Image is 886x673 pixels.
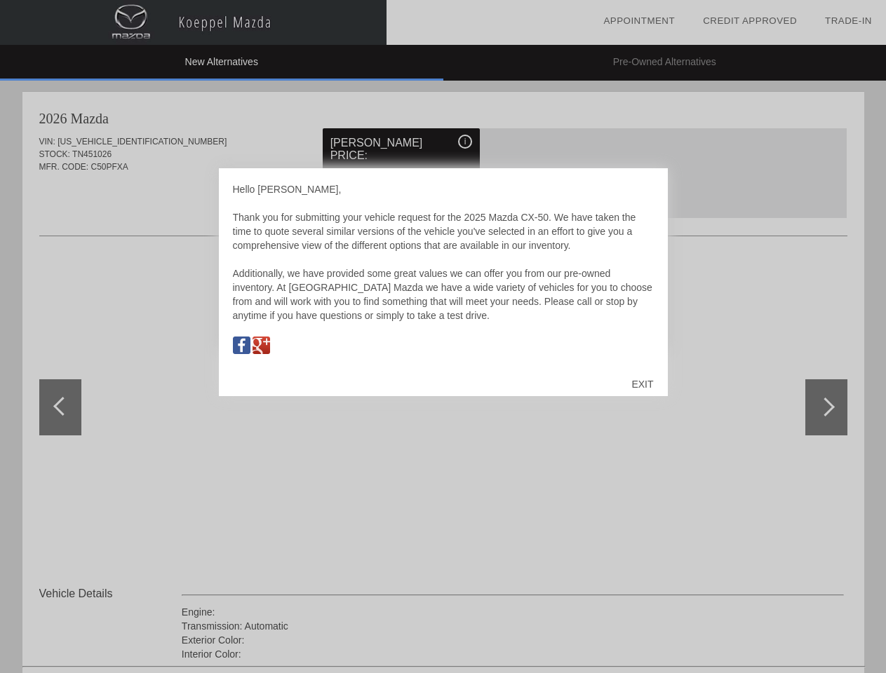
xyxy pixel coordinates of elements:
[233,336,250,354] img: Map to Koeppel Mazda
[603,15,675,26] a: Appointment
[253,336,270,354] img: Map to Koeppel Mazda
[233,182,654,365] div: Hello [PERSON_NAME], Thank you for submitting your vehicle request for the 2025 Mazda CX-50. We h...
[703,15,797,26] a: Credit Approved
[617,363,667,405] div: EXIT
[825,15,872,26] a: Trade-In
